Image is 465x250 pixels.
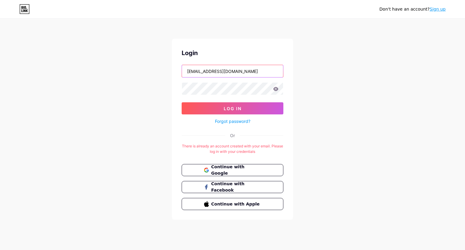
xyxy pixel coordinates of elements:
[182,48,283,58] div: Login
[182,181,283,193] button: Continue with Facebook
[182,164,283,176] button: Continue with Google
[215,118,250,124] a: Forgot password?
[211,181,261,193] span: Continue with Facebook
[211,164,261,176] span: Continue with Google
[224,106,242,111] span: Log In
[182,143,283,154] div: There is already an account created with your email. Please log in with your credentials
[230,132,235,139] div: Or
[182,102,283,114] button: Log In
[379,6,446,12] div: Don't have an account?
[182,198,283,210] button: Continue with Apple
[182,65,283,77] input: Username
[211,201,261,207] span: Continue with Apple
[430,7,446,12] a: Sign up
